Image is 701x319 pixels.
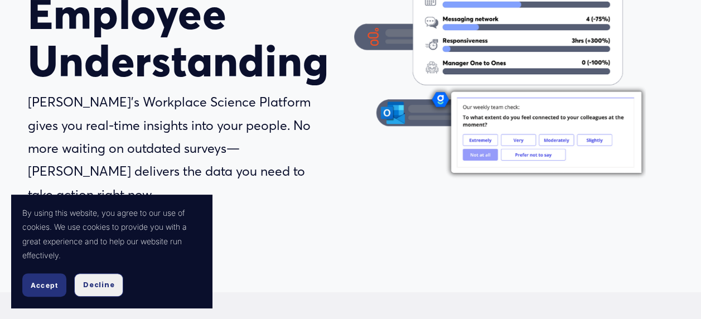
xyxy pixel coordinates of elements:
[22,273,66,297] button: Accept
[22,206,201,262] p: By using this website, you agree to our use of cookies. We use cookies to provide you with a grea...
[74,273,123,297] button: Decline
[83,280,114,290] span: Decline
[31,281,58,289] span: Accept
[28,90,320,206] p: [PERSON_NAME]’s Workplace Science Platform gives you real-time insights into your people. No more...
[11,195,212,308] section: Cookie banner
